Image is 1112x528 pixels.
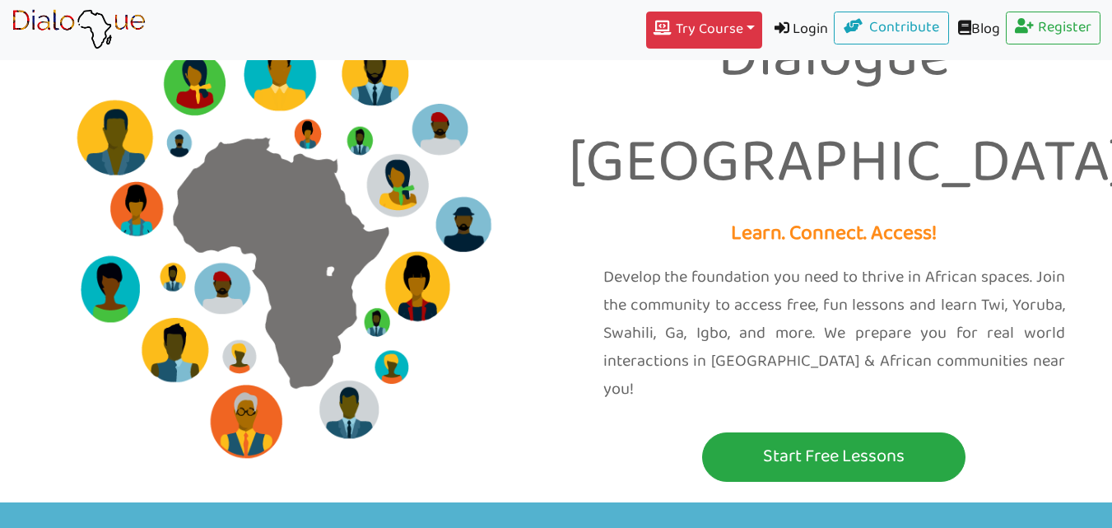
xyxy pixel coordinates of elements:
[762,12,835,49] a: Login
[706,442,961,472] p: Start Free Lessons
[702,432,965,482] button: Start Free Lessons
[12,9,146,50] img: learn African language platform app
[646,12,761,49] button: Try Course
[949,12,1006,49] a: Blog
[1006,12,1101,44] a: Register
[569,432,1100,482] a: Start Free Lessons
[569,217,1100,252] p: Learn. Connect. Access!
[603,264,1066,404] p: Develop the foundation you need to thrive in African spaces. Join the community to access free, f...
[834,12,949,44] a: Contribute
[569,7,1100,217] p: Dialogue [GEOGRAPHIC_DATA]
